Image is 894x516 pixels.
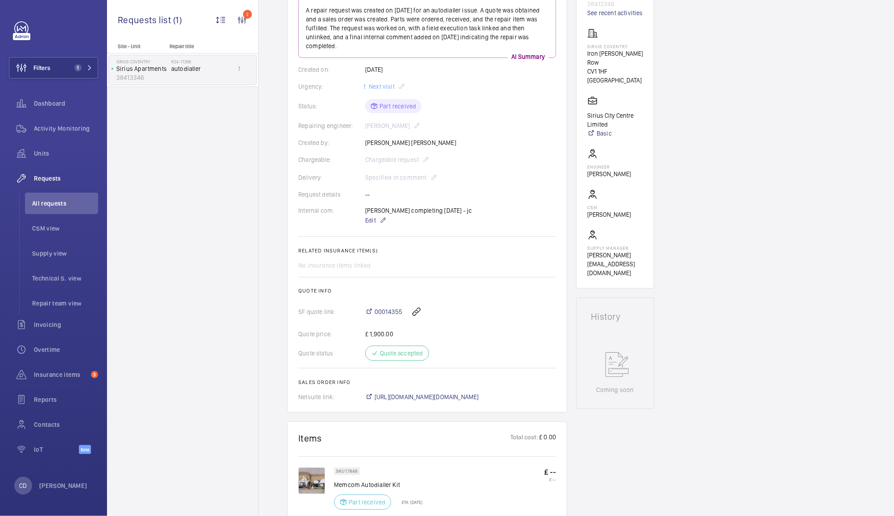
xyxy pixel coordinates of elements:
span: [URL][DOMAIN_NAME][DOMAIN_NAME] [375,392,479,401]
p: Total cost: [510,433,538,444]
img: K0Wg0O67f_geszMUP-HK6Vbfws_wtE40VX0U9c2ORqyJq8eF.png [298,467,325,494]
span: Dashboard [34,99,98,108]
p: Coming soon [596,385,634,394]
span: All requests [32,199,98,208]
span: Activity Monitoring [34,124,98,133]
span: Reports [34,395,98,404]
p: Repair title [169,43,228,50]
p: Sirius City Centre Limited [587,111,643,129]
span: 00014355 [375,307,402,316]
span: Contacts [34,420,98,429]
p: Iron [PERSON_NAME] Row [587,49,643,67]
p: Supply manager [587,245,643,251]
span: Requests [34,174,98,183]
h2: R24-11268 [171,59,230,64]
p: SKU 17848 [336,470,358,473]
span: autodialler [171,64,230,73]
p: AI Summary [508,52,548,61]
p: [PERSON_NAME] [587,210,631,219]
span: Overtime [34,345,98,354]
span: Filters [33,63,50,72]
p: Memcom Autodialler Kit [334,480,422,489]
span: Invoicing [34,320,98,329]
h2: Quote info [298,288,556,294]
h1: History [591,312,639,321]
p: Part received [349,498,385,507]
span: 3 [91,371,98,378]
span: CSM view [32,224,98,233]
p: ETA: [DATE] [396,499,422,505]
p: Sirius Coventry [587,44,643,49]
span: Beta [79,445,91,454]
span: Insurance items [34,370,87,379]
span: Edit [365,216,376,225]
span: IoT [34,445,79,454]
p: A repair request was created on [DATE] for an autodialler issue. A quote was obtained and a sales... [306,6,548,50]
a: See recent activities [587,8,643,17]
h2: Sales order info [298,379,556,385]
span: Technical S. view [32,274,98,283]
p: £ -- [544,477,556,482]
span: Units [34,149,98,158]
p: [PERSON_NAME] [39,481,87,490]
p: Sirius Apartments [116,64,168,73]
button: Filters1 [9,57,98,78]
span: Repair team view [32,299,98,308]
p: £ -- [544,467,556,477]
p: £ 0.00 [538,433,556,444]
a: Basic [587,129,643,138]
p: [PERSON_NAME][EMAIL_ADDRESS][DOMAIN_NAME] [587,251,643,277]
p: Site - Unit [107,43,166,50]
p: Sirius Coventry [116,59,168,64]
h1: Items [298,433,322,444]
span: 1 [74,64,82,71]
span: Supply view [32,249,98,258]
p: [PERSON_NAME] [587,169,631,178]
p: CV1 1HF [GEOGRAPHIC_DATA] [587,67,643,85]
p: Engineer [587,164,631,169]
h2: Related insurance item(s) [298,248,556,254]
p: CD [19,481,27,490]
a: 00014355 [365,307,402,316]
a: [URL][DOMAIN_NAME][DOMAIN_NAME] [365,392,479,401]
p: CSM [587,205,631,210]
span: Requests list [118,14,173,25]
p: 38413346 [116,73,168,82]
